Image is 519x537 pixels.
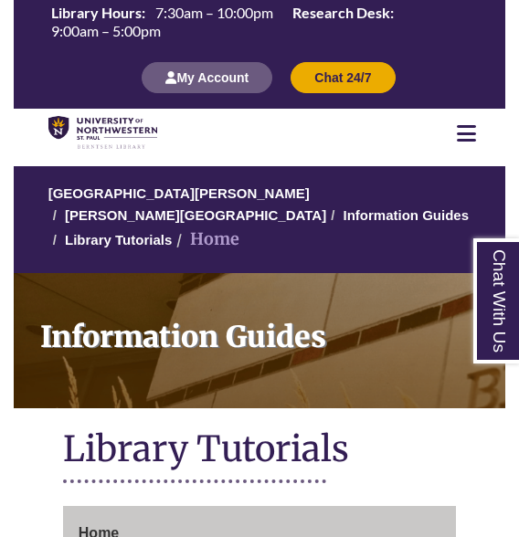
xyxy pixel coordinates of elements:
a: My Account [142,69,272,85]
img: UNWSP Library Logo [48,116,157,151]
a: [GEOGRAPHIC_DATA][PERSON_NAME] [48,185,310,201]
a: Information Guides [343,207,469,223]
a: Information Guides [14,273,505,408]
a: [PERSON_NAME][GEOGRAPHIC_DATA] [65,207,326,223]
button: Chat 24/7 [291,62,395,93]
a: Chat 24/7 [291,69,395,85]
table: Hours Today [44,3,475,41]
a: Hours Today [44,3,475,43]
span: 7:30am – 10:00pm [155,4,273,21]
button: My Account [142,62,272,93]
h1: Library Tutorials [63,426,456,475]
h1: Information Guides [28,273,505,384]
th: Library Hours: [44,3,148,23]
th: Research Desk: [285,3,397,23]
li: Home [172,226,239,253]
span: 9:00am – 5:00pm [51,22,161,39]
a: Library Tutorials [65,232,172,247]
